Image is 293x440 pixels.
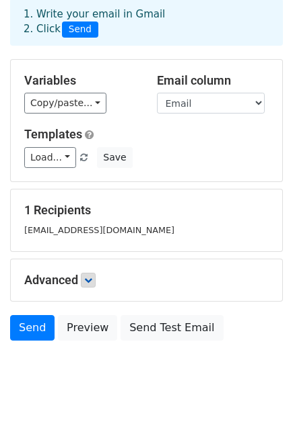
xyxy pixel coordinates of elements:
[24,73,137,88] h5: Variables
[157,73,269,88] h5: Email column
[24,225,174,235] small: [EMAIL_ADDRESS][DOMAIN_NAME]
[58,315,117,341] a: Preview
[24,273,269,288] h5: Advanced
[24,93,106,114] a: Copy/paste...
[10,315,55,341] a: Send
[97,147,132,168] button: Save
[121,315,223,341] a: Send Test Email
[62,21,98,38] span: Send
[226,376,293,440] iframe: Chat Widget
[24,127,82,141] a: Templates
[226,376,293,440] div: Widget de chat
[13,7,280,38] div: 1. Write your email in Gmail 2. Click
[24,147,76,168] a: Load...
[24,203,269,218] h5: 1 Recipients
